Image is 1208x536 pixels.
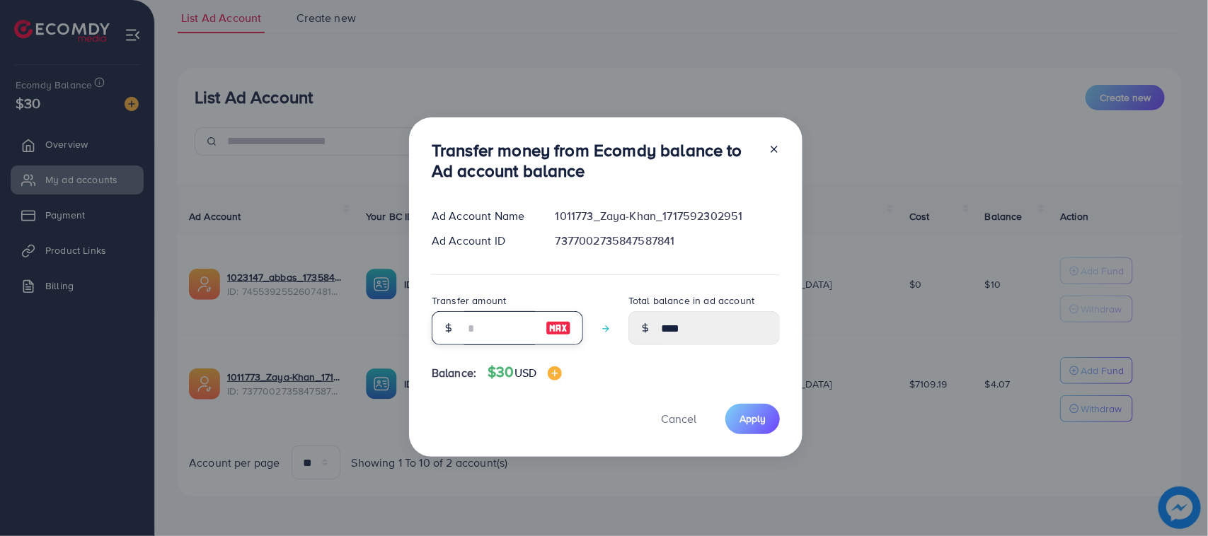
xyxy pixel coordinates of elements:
label: Total balance in ad account [628,293,754,308]
img: image [546,320,571,337]
span: Cancel [661,411,696,426]
div: 1011773_Zaya-Khan_1717592302951 [544,208,791,224]
div: 7377002735847587841 [544,233,791,249]
span: Balance: [432,365,476,381]
h3: Transfer money from Ecomdy balance to Ad account balance [432,140,757,181]
label: Transfer amount [432,293,506,308]
button: Apply [725,404,780,434]
h4: $30 [488,363,562,381]
button: Cancel [643,404,714,434]
div: Ad Account Name [420,208,544,224]
span: USD [514,365,536,380]
div: Ad Account ID [420,233,544,249]
span: Apply [740,412,766,426]
img: image [548,366,562,380]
